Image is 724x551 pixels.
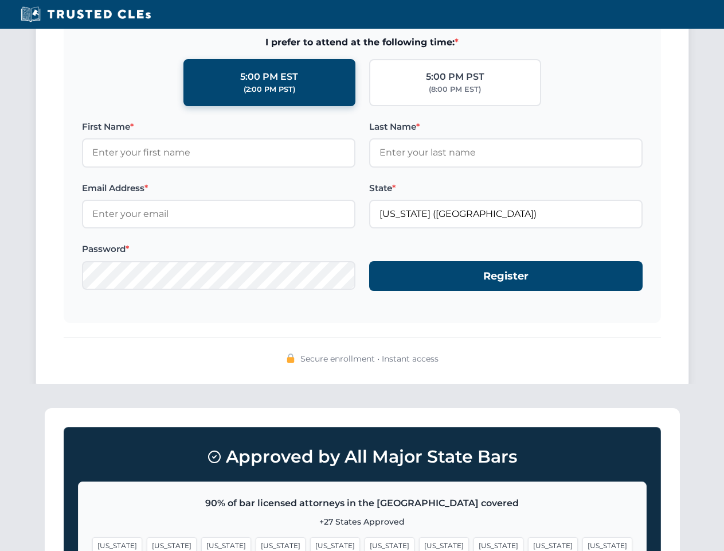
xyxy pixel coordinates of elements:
[92,496,632,511] p: 90% of bar licensed attorneys in the [GEOGRAPHIC_DATA] covered
[429,84,481,95] div: (8:00 PM EST)
[369,120,643,134] label: Last Name
[82,242,355,256] label: Password
[82,181,355,195] label: Email Address
[286,354,295,363] img: 🔒
[82,138,355,167] input: Enter your first name
[369,200,643,228] input: Georgia (GA)
[78,441,647,472] h3: Approved by All Major State Bars
[17,6,154,23] img: Trusted CLEs
[240,69,298,84] div: 5:00 PM EST
[82,200,355,228] input: Enter your email
[82,35,643,50] span: I prefer to attend at the following time:
[92,515,632,528] p: +27 States Approved
[300,352,439,365] span: Secure enrollment • Instant access
[369,261,643,292] button: Register
[82,120,355,134] label: First Name
[369,181,643,195] label: State
[369,138,643,167] input: Enter your last name
[244,84,295,95] div: (2:00 PM PST)
[426,69,484,84] div: 5:00 PM PST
